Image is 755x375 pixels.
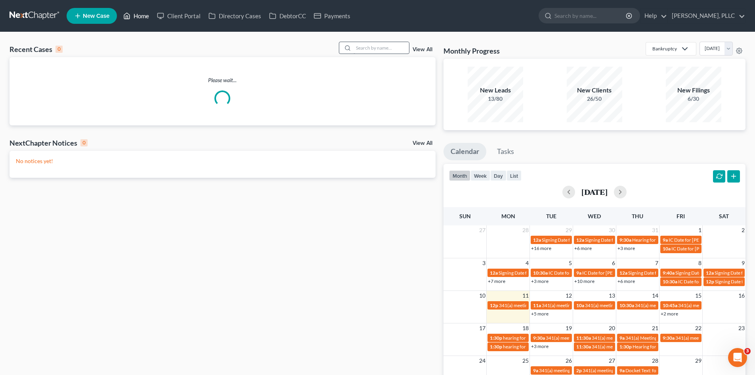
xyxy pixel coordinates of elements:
[10,138,88,148] div: NextChapter Notices
[488,278,505,284] a: +7 more
[585,302,661,308] span: 341(a) meeting for [PERSON_NAME]
[80,139,88,146] div: 0
[449,170,470,181] button: month
[565,323,573,333] span: 19
[617,245,635,251] a: +3 more
[531,245,551,251] a: +16 more
[478,291,486,300] span: 10
[499,302,646,308] span: 341(a) meeting for [PERSON_NAME] & Chelsea Glass [PERSON_NAME]
[554,8,627,23] input: Search by name...
[608,225,616,235] span: 30
[585,237,656,243] span: Signing Date for [PERSON_NAME]
[567,86,622,95] div: New Clients
[706,279,714,285] span: 12p
[666,95,721,103] div: 6/30
[651,291,659,300] span: 14
[728,348,747,367] iframe: Intercom live chat
[490,344,502,350] span: 1:30p
[533,270,548,276] span: 10:30a
[651,323,659,333] span: 21
[459,213,471,219] span: Sun
[522,356,529,365] span: 25
[651,356,659,365] span: 28
[576,237,584,243] span: 12a
[265,9,310,23] a: DebtorCC
[694,291,702,300] span: 15
[675,335,752,341] span: 341(a) meeting for [PERSON_NAME]
[592,344,668,350] span: 341(a) meeting for [PERSON_NAME]
[619,367,625,373] span: 9a
[744,348,751,354] span: 3
[592,335,668,341] span: 341(a) meeting for [PERSON_NAME]
[490,302,498,308] span: 12p
[565,225,573,235] span: 29
[153,9,205,23] a: Client Portal
[698,225,702,235] span: 1
[413,140,432,146] a: View All
[706,270,714,276] span: 12a
[468,86,523,95] div: New Leads
[675,270,746,276] span: Signing Date for [PERSON_NAME]
[619,302,634,308] span: 10:30a
[617,278,635,284] a: +6 more
[522,291,529,300] span: 11
[503,344,526,350] span: hearing for
[522,225,529,235] span: 28
[741,258,745,268] span: 9
[443,143,486,160] a: Calendar
[576,344,591,350] span: 11:30a
[565,291,573,300] span: 12
[678,279,739,285] span: IC Date for [PERSON_NAME]
[533,237,541,243] span: 12a
[619,270,627,276] span: 12a
[738,291,745,300] span: 16
[694,323,702,333] span: 22
[663,270,675,276] span: 9:40a
[533,367,538,373] span: 9a
[533,335,545,341] span: 9:30a
[310,9,354,23] a: Payments
[640,9,667,23] a: Help
[542,237,661,243] span: Signing Date for [PERSON_NAME][GEOGRAPHIC_DATA]
[16,157,429,165] p: No notices yet!
[635,302,711,308] span: 341(a) meeting for [PERSON_NAME]
[546,213,556,219] span: Tue
[738,323,745,333] span: 23
[522,323,529,333] span: 18
[663,302,677,308] span: 10:45a
[583,367,659,373] span: 341(a) meeting for [PERSON_NAME]
[741,225,745,235] span: 2
[546,335,622,341] span: 341(a) meeting for [PERSON_NAME]
[632,213,643,219] span: Thu
[565,356,573,365] span: 26
[490,335,502,341] span: 1:30p
[663,335,675,341] span: 9:30a
[531,278,549,284] a: +3 more
[576,302,584,308] span: 10a
[628,270,699,276] span: Signing Date for [PERSON_NAME]
[533,302,541,308] span: 11a
[677,213,685,219] span: Fri
[611,258,616,268] span: 6
[619,344,632,350] span: 1:30p
[503,335,526,341] span: hearing for
[478,323,486,333] span: 17
[576,270,581,276] span: 9a
[478,356,486,365] span: 24
[652,45,677,52] div: Bankruptcy
[490,170,507,181] button: day
[568,258,573,268] span: 5
[413,47,432,52] a: View All
[669,237,729,243] span: IC Date for [PERSON_NAME]
[632,237,736,243] span: Hearing for [PERSON_NAME] & [PERSON_NAME]
[663,246,671,252] span: 10a
[576,335,591,341] span: 11:30a
[588,213,601,219] span: Wed
[478,225,486,235] span: 27
[694,356,702,365] span: 29
[542,302,618,308] span: 341(a) meeting for [PERSON_NAME]
[507,170,522,181] button: list
[619,335,625,341] span: 9a
[668,9,745,23] a: [PERSON_NAME], PLLC
[678,302,755,308] span: 341(a) meeting for [PERSON_NAME]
